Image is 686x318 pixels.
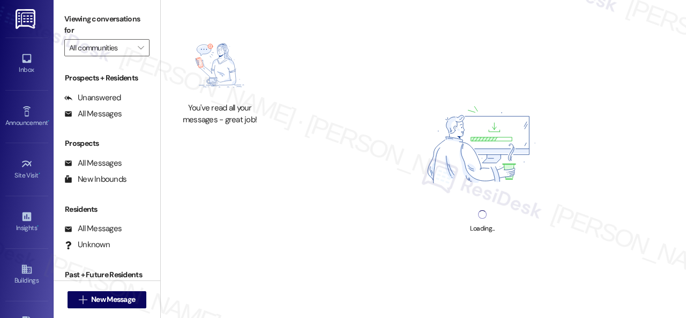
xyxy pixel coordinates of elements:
i:  [138,43,144,52]
div: All Messages [64,223,122,234]
div: Residents [54,204,160,215]
a: Site Visit • [5,155,48,184]
span: • [48,117,49,125]
input: All communities [69,39,132,56]
img: ResiDesk Logo [16,9,38,29]
div: Unanswered [64,92,121,103]
label: Viewing conversations for [64,11,150,39]
div: Prospects [54,138,160,149]
div: All Messages [64,108,122,120]
div: Unknown [64,239,110,250]
div: You've read all your messages - great job! [173,102,267,125]
div: All Messages [64,158,122,169]
i:  [79,295,87,304]
img: empty-state [177,34,262,98]
div: New Inbounds [64,174,126,185]
div: Past + Future Residents [54,269,160,280]
a: Buildings [5,260,48,289]
span: • [37,223,39,230]
div: Prospects + Residents [54,72,160,84]
span: • [39,170,40,178]
a: Insights • [5,208,48,236]
button: New Message [68,291,147,308]
span: New Message [91,294,135,305]
div: Loading... [470,223,494,234]
a: Inbox [5,49,48,78]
